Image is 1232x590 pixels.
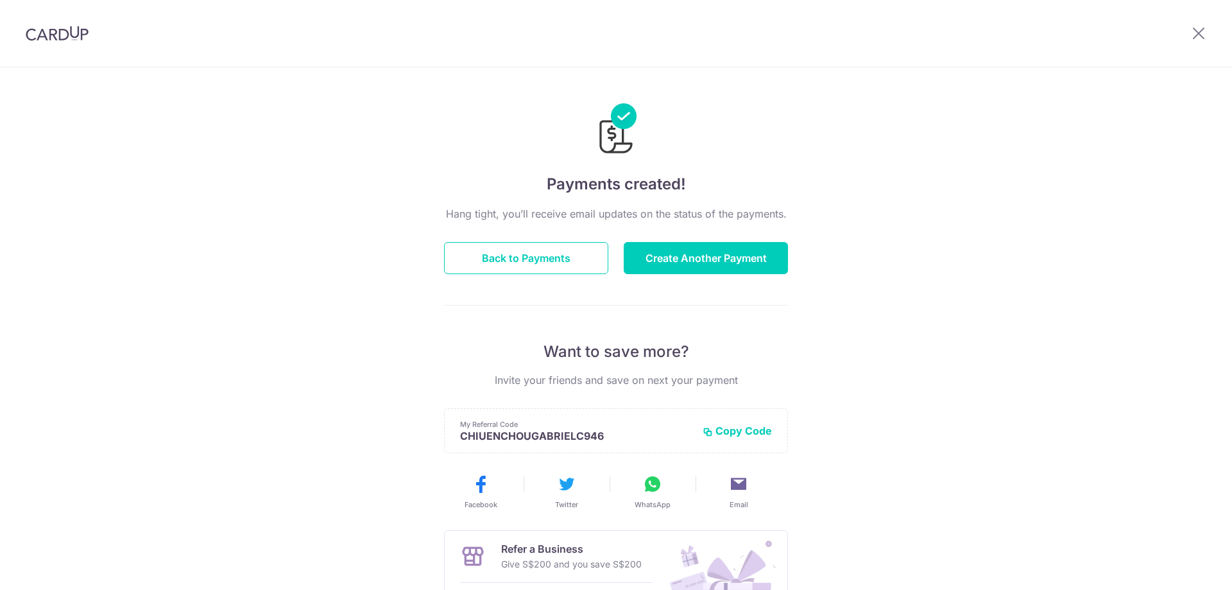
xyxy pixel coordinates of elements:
p: Refer a Business [501,541,642,557]
button: WhatsApp [615,474,690,510]
button: Twitter [529,474,604,510]
img: Payments [595,103,637,157]
button: Facebook [443,474,518,510]
p: Hang tight, you’ll receive email updates on the status of the payments. [444,206,788,221]
span: Email [730,499,748,510]
p: Give S$200 and you save S$200 [501,557,642,572]
p: Want to save more? [444,342,788,362]
button: Copy Code [703,424,772,437]
h4: Payments created! [444,173,788,196]
img: CardUp [26,26,89,41]
button: Back to Payments [444,242,608,274]
button: Create Another Payment [624,242,788,274]
p: My Referral Code [460,419,692,429]
p: CHIUENCHOUGABRIELC946 [460,429,692,442]
span: WhatsApp [635,499,671,510]
button: Email [701,474,776,510]
span: Twitter [555,499,578,510]
p: Invite your friends and save on next your payment [444,372,788,388]
span: Facebook [465,499,497,510]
